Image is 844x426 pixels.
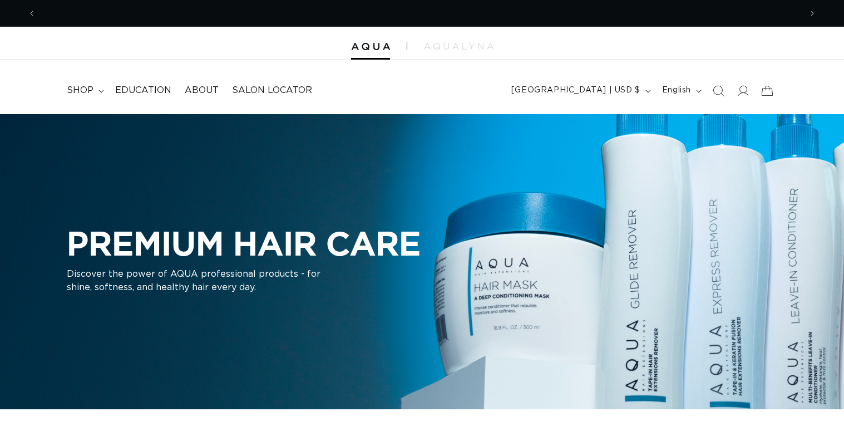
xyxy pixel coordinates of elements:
[19,3,44,24] button: Previous announcement
[67,267,345,294] p: Discover the power of AQUA professional products - for shine, softness, and healthy hair every day.
[655,80,706,101] button: English
[115,85,171,96] span: Education
[225,78,319,103] a: Salon Locator
[178,78,225,103] a: About
[108,78,178,103] a: Education
[60,78,108,103] summary: shop
[706,79,731,103] summary: Search
[232,85,312,96] span: Salon Locator
[67,224,421,263] h2: PREMIUM HAIR CARE
[511,85,640,96] span: [GEOGRAPHIC_DATA] | USD $
[800,3,825,24] button: Next announcement
[662,85,691,96] span: English
[343,9,518,16] span: PREMIUM HAIR EXTENSIONS. NO GUESSWORK.
[185,85,219,96] span: About
[505,80,655,101] button: [GEOGRAPHIC_DATA] | USD $
[424,43,493,50] img: aqualyna.com
[67,85,93,96] span: shop
[351,43,390,51] img: Aqua Hair Extensions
